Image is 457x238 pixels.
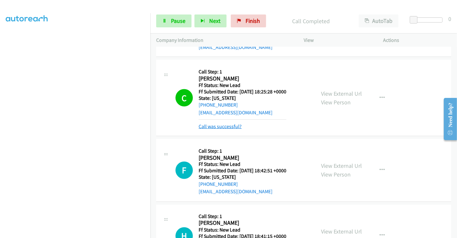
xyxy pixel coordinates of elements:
h5: Ff Status: New Lead [199,227,286,233]
a: [PHONE_NUMBER] [199,102,238,108]
span: Finish [246,17,260,24]
p: Call Completed [275,17,347,25]
p: Actions [383,36,452,44]
h5: State: [US_STATE] [199,174,286,181]
a: View External Url [321,90,362,97]
a: View External Url [321,228,362,235]
div: The call is yet to be attempted [175,162,193,179]
a: [EMAIL_ADDRESS][DOMAIN_NAME] [199,189,273,195]
p: View [304,36,372,44]
h5: Ff Status: New Lead [199,82,286,89]
a: [EMAIL_ADDRESS][DOMAIN_NAME] [199,44,273,50]
p: Company Information [156,36,292,44]
iframe: Resource Center [439,93,457,145]
h2: [PERSON_NAME] [199,75,286,82]
a: Pause [156,14,192,27]
h5: Ff Submitted Date: [DATE] 18:42:51 +0000 [199,168,286,174]
h5: Call Step: 1 [199,214,286,220]
div: 0 [448,14,451,23]
h5: Ff Status: New Lead [199,161,286,168]
a: [EMAIL_ADDRESS][DOMAIN_NAME] [199,109,273,116]
h5: Ff Submitted Date: [DATE] 18:25:28 +0000 [199,89,286,95]
span: Next [209,17,220,24]
a: [PHONE_NUMBER] [199,181,238,187]
a: Call was successful? [199,123,242,129]
a: Finish [231,14,266,27]
div: Delay between calls (in seconds) [413,17,443,23]
h1: C [175,89,193,107]
span: Pause [171,17,185,24]
h2: [PERSON_NAME] [199,220,286,227]
h1: F [175,162,193,179]
a: View Person [321,99,351,106]
a: View External Url [321,162,362,170]
h5: Call Step: 1 [199,148,286,154]
h5: State: [US_STATE] [199,95,286,101]
button: AutoTab [359,14,399,27]
button: Next [194,14,227,27]
h2: [PERSON_NAME] [199,154,286,162]
a: View Person [321,171,351,178]
h5: Call Step: 1 [199,69,286,75]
